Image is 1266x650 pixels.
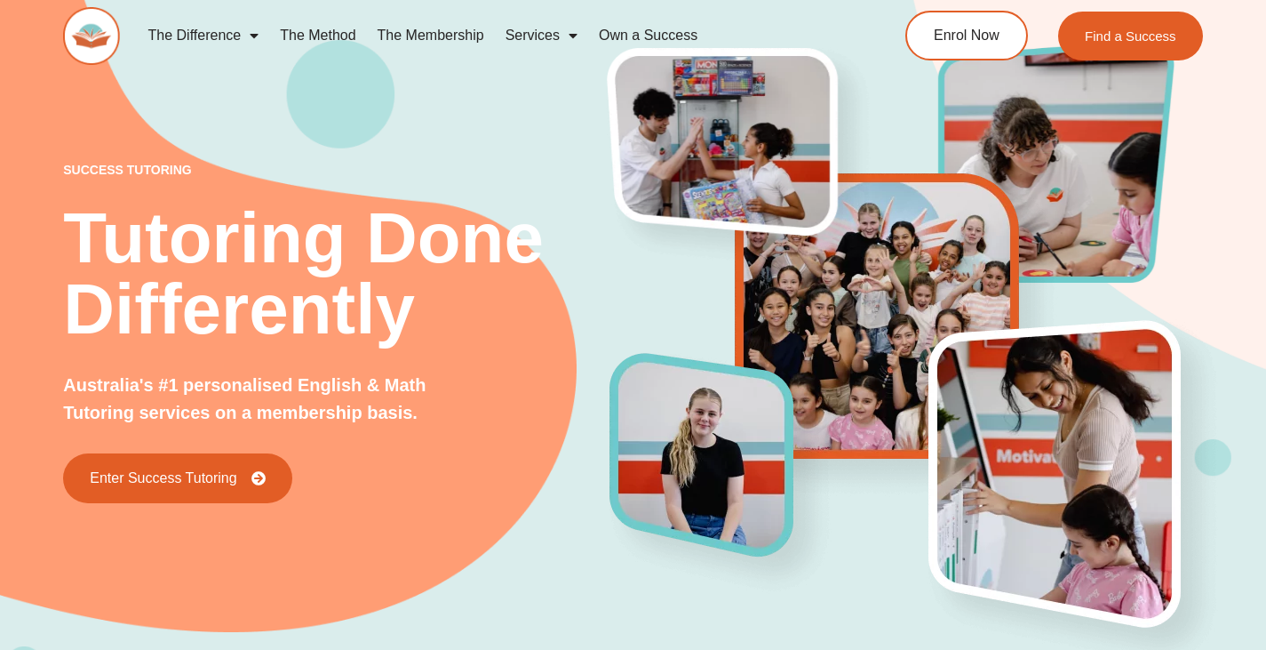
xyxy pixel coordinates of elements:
iframe: Chat Widget [1177,565,1266,650]
a: Own a Success [588,15,708,56]
a: Enrol Now [905,11,1028,60]
a: Services [495,15,588,56]
a: The Difference [138,15,270,56]
p: success tutoring [63,164,610,176]
nav: Menu [138,15,840,56]
a: The Membership [367,15,495,56]
span: Enter Success Tutoring [90,471,236,485]
span: Find a Success [1085,29,1176,43]
a: Find a Success [1058,12,1203,60]
p: Australia's #1 personalised English & Math Tutoring services on a membership basis. [63,372,462,427]
a: Enter Success Tutoring [63,453,291,503]
span: Enrol Now [934,28,999,43]
a: The Method [269,15,366,56]
h2: Tutoring Done Differently [63,203,610,345]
